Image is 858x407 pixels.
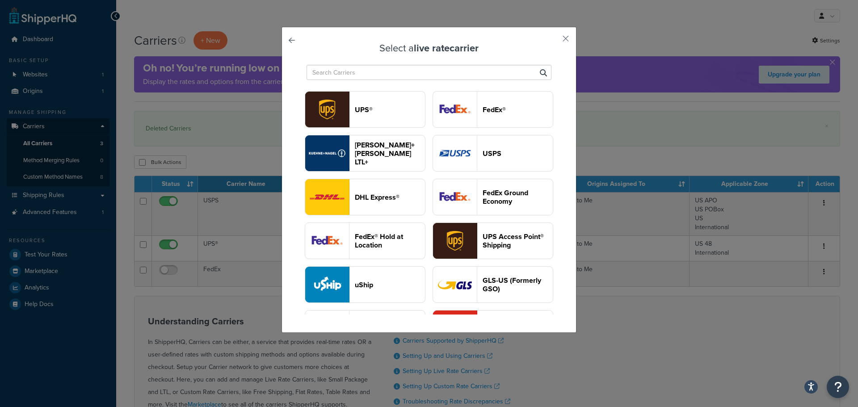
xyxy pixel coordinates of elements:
button: abfFreight logo [305,310,425,347]
button: ups logoUPS® [305,91,425,128]
img: uShip logo [305,267,349,302]
img: abfFreight logo [305,310,349,346]
header: FedEx® [483,105,553,114]
button: gso logoGLS-US (Formerly GSO) [433,266,553,303]
button: fedEx logoFedEx® [433,91,553,128]
img: smartPost logo [433,179,477,215]
img: gso logo [433,267,477,302]
button: fastwayv2 logo [433,310,553,347]
img: accessPoint logo [433,223,477,259]
img: dhl logo [305,179,349,215]
button: accessPoint logoUPS Access Point® Shipping [433,222,553,259]
header: GLS-US (Formerly GSO) [483,276,553,293]
button: fedExLocation logoFedEx® Hold at Location [305,222,425,259]
h3: Select a [304,43,554,54]
button: uShip logouShip [305,266,425,303]
img: fedExLocation logo [305,223,349,259]
button: reTransFreight logo[PERSON_NAME]+[PERSON_NAME] LTL+ [305,135,425,172]
header: uShip [355,281,425,289]
header: FedEx Ground Economy [483,189,553,206]
header: UPS® [355,105,425,114]
button: smartPost logoFedEx Ground Economy [433,179,553,215]
input: Search Carriers [307,65,551,80]
img: ups logo [305,92,349,127]
img: reTransFreight logo [305,135,349,171]
header: USPS [483,149,553,158]
img: usps logo [433,135,477,171]
button: dhl logoDHL Express® [305,179,425,215]
img: fastwayv2 logo [433,310,477,346]
button: Open Resource Center [827,376,849,398]
header: [PERSON_NAME]+[PERSON_NAME] LTL+ [355,141,425,166]
strong: live rate carrier [414,41,479,55]
header: FedEx® Hold at Location [355,232,425,249]
header: UPS Access Point® Shipping [483,232,553,249]
button: usps logoUSPS [433,135,553,172]
header: DHL Express® [355,193,425,201]
img: fedEx logo [433,92,477,127]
